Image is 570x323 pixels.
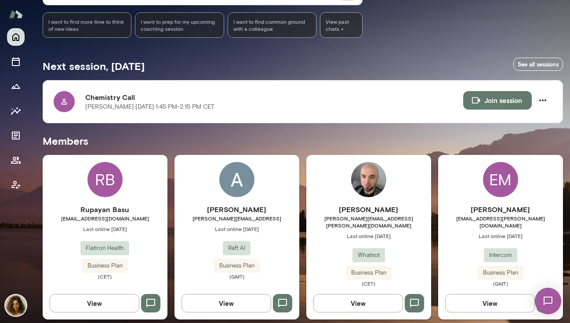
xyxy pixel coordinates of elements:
span: [PERSON_NAME][EMAIL_ADDRESS][PERSON_NAME][DOMAIN_NAME] [306,215,431,229]
button: View [313,294,403,312]
span: Last online [DATE] [438,232,563,239]
div: EM [483,162,518,197]
span: Last online [DATE] [306,232,431,239]
div: I want to prep for my upcoming coaching session [135,12,224,38]
span: (CET) [43,273,167,280]
button: Home [7,28,25,46]
span: (GMT) [174,273,299,280]
button: View [182,294,271,312]
h6: Rupayan Basu [43,204,167,215]
span: Last online [DATE] [43,225,167,232]
span: (GMT) [438,280,563,287]
button: Client app [7,176,25,194]
span: [EMAIL_ADDRESS][DOMAIN_NAME] [43,215,167,222]
h6: [PERSON_NAME] [438,204,563,215]
span: Last online [DATE] [174,225,299,232]
button: View [50,294,139,312]
h5: Next session, [DATE] [43,59,145,73]
span: Business Plan [82,261,128,270]
img: Karol Gil [351,162,386,197]
a: See all sessions [513,58,563,71]
span: I want to find more time to think of new ideas [48,18,126,32]
span: [PERSON_NAME][EMAIL_ADDRESS] [174,215,299,222]
img: Najla Elmachtoub [5,295,26,316]
button: Sessions [7,53,25,70]
button: Members [7,151,25,169]
button: Insights [7,102,25,120]
p: [PERSON_NAME] · [DATE] · 1:45 PM-2:15 PM CET [85,103,214,111]
h6: Chemistry Call [85,92,463,103]
img: Mento [9,6,23,22]
div: I want to find more time to think of new ideas [43,12,132,38]
button: Documents [7,127,25,144]
span: I want to prep for my upcoming coaching session [141,18,218,32]
span: Business Plan [346,268,392,277]
h5: Members [43,134,563,148]
span: Business Plan [478,268,523,277]
div: I want to find common ground with a colleague [228,12,317,38]
span: [EMAIL_ADDRESS][PERSON_NAME][DOMAIN_NAME] [438,215,563,229]
span: I want to find common ground with a colleague [233,18,311,32]
span: Business Plan [214,261,260,270]
span: Whatnot [352,251,385,260]
span: Flatiron Health [80,244,129,253]
h6: [PERSON_NAME] [174,204,299,215]
button: View [445,294,535,312]
span: View past chats -> [320,12,362,38]
div: RB [87,162,123,197]
button: Growth Plan [7,77,25,95]
button: Join session [463,91,532,110]
img: Akarsh Khatagalli [219,162,254,197]
span: Intercom [484,251,517,260]
h6: [PERSON_NAME] [306,204,431,215]
span: (CET) [306,280,431,287]
span: Raft AI [223,244,251,253]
